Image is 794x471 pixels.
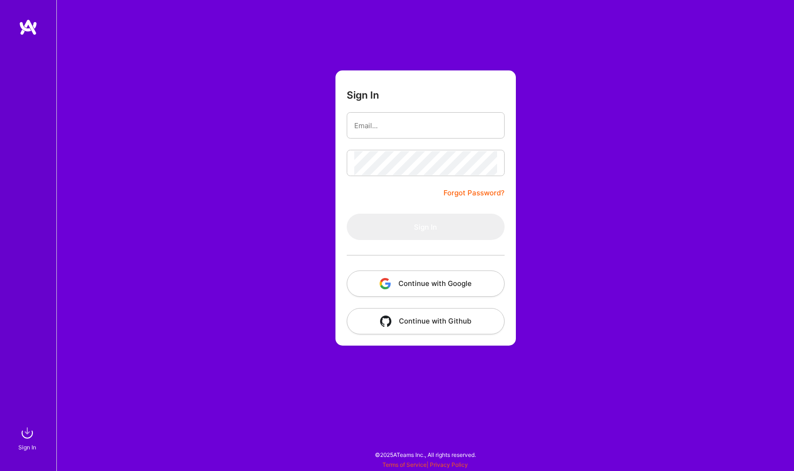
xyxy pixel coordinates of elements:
[20,424,37,452] a: sign inSign In
[430,461,468,468] a: Privacy Policy
[18,424,37,442] img: sign in
[382,461,427,468] a: Terms of Service
[347,89,379,101] h3: Sign In
[347,308,505,334] button: Continue with Github
[347,270,505,297] button: Continue with Google
[347,214,505,240] button: Sign In
[56,443,794,466] div: © 2025 ATeams Inc., All rights reserved.
[380,278,391,289] img: icon
[444,187,505,199] a: Forgot Password?
[19,19,38,36] img: logo
[354,114,497,138] input: Email...
[382,461,468,468] span: |
[380,316,391,327] img: icon
[18,442,36,452] div: Sign In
